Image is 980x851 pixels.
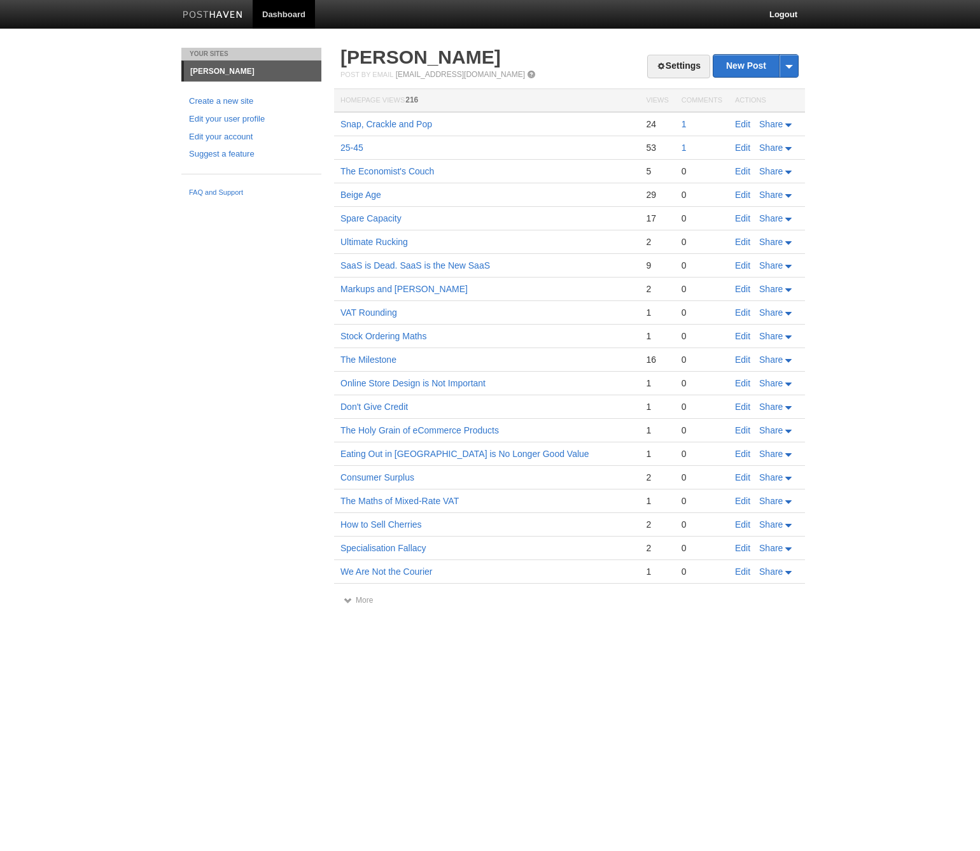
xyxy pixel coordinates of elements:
[735,260,750,271] a: Edit
[759,237,783,247] span: Share
[396,70,525,79] a: [EMAIL_ADDRESS][DOMAIN_NAME]
[759,260,783,271] span: Share
[340,355,396,365] a: The Milestone
[340,425,499,435] a: The Holy Grain of eCommerce Products
[340,119,432,129] a: Snap, Crackle and Pop
[340,566,432,577] a: We Are Not the Courier
[759,378,783,388] span: Share
[759,472,783,482] span: Share
[682,283,722,295] div: 0
[735,566,750,577] a: Edit
[184,61,321,81] a: [PERSON_NAME]
[340,472,414,482] a: Consumer Surplus
[759,143,783,153] span: Share
[189,130,314,144] a: Edit your account
[682,425,722,436] div: 0
[735,213,750,223] a: Edit
[682,566,722,577] div: 0
[646,307,668,318] div: 1
[682,542,722,554] div: 0
[675,89,729,113] th: Comments
[682,236,722,248] div: 0
[189,148,314,161] a: Suggest a feature
[682,307,722,318] div: 0
[189,187,314,199] a: FAQ and Support
[340,143,363,153] a: 25-45
[340,237,408,247] a: Ultimate Rucking
[405,95,418,104] span: 216
[646,260,668,271] div: 9
[334,89,640,113] th: Homepage Views
[759,519,783,530] span: Share
[344,596,373,605] a: More
[646,495,668,507] div: 1
[729,89,805,113] th: Actions
[646,283,668,295] div: 2
[646,165,668,177] div: 5
[646,354,668,365] div: 16
[759,566,783,577] span: Share
[759,543,783,553] span: Share
[682,354,722,365] div: 0
[735,284,750,294] a: Edit
[735,166,750,176] a: Edit
[759,166,783,176] span: Share
[682,377,722,389] div: 0
[735,355,750,365] a: Edit
[759,190,783,200] span: Share
[340,71,393,78] span: Post by Email
[640,89,675,113] th: Views
[340,284,468,294] a: Markups and [PERSON_NAME]
[735,307,750,318] a: Edit
[759,355,783,365] span: Share
[735,237,750,247] a: Edit
[735,543,750,553] a: Edit
[646,142,668,153] div: 53
[646,401,668,412] div: 1
[735,143,750,153] a: Edit
[682,260,722,271] div: 0
[682,143,687,153] a: 1
[646,472,668,483] div: 2
[682,119,687,129] a: 1
[682,448,722,460] div: 0
[759,119,783,129] span: Share
[181,48,321,60] li: Your Sites
[340,496,459,506] a: The Maths of Mixed-Rate VAT
[682,213,722,224] div: 0
[682,165,722,177] div: 0
[646,330,668,342] div: 1
[340,449,589,459] a: Eating Out in [GEOGRAPHIC_DATA] is No Longer Good Value
[735,449,750,459] a: Edit
[189,113,314,126] a: Edit your user profile
[682,401,722,412] div: 0
[735,378,750,388] a: Edit
[735,519,750,530] a: Edit
[682,330,722,342] div: 0
[340,46,501,67] a: [PERSON_NAME]
[735,190,750,200] a: Edit
[646,425,668,436] div: 1
[646,189,668,200] div: 29
[646,377,668,389] div: 1
[735,402,750,412] a: Edit
[759,449,783,459] span: Share
[735,331,750,341] a: Edit
[735,496,750,506] a: Edit
[340,378,486,388] a: Online Store Design is Not Important
[735,472,750,482] a: Edit
[340,307,397,318] a: VAT Rounding
[713,55,798,77] a: New Post
[189,95,314,108] a: Create a new site
[340,543,426,553] a: Specialisation Fallacy
[646,236,668,248] div: 2
[646,542,668,554] div: 2
[340,331,426,341] a: Stock Ordering Maths
[340,213,402,223] a: Spare Capacity
[646,118,668,130] div: 24
[759,496,783,506] span: Share
[647,55,710,78] a: Settings
[646,519,668,530] div: 2
[340,190,381,200] a: Beige Age
[759,284,783,294] span: Share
